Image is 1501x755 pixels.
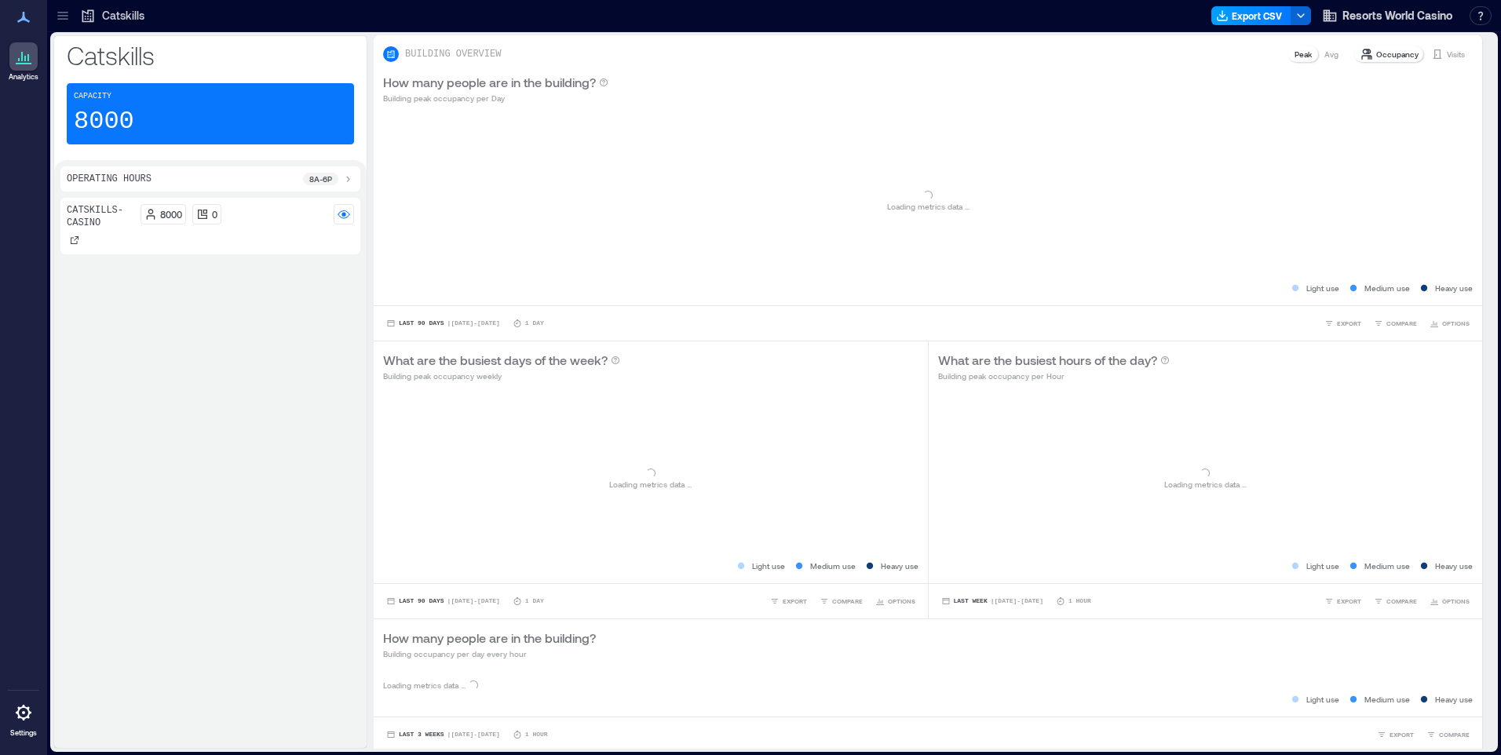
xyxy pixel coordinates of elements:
p: Operating Hours [67,173,152,185]
p: 0 [212,208,217,221]
button: EXPORT [1321,593,1364,609]
button: EXPORT [767,593,810,609]
button: Last 3 Weeks |[DATE]-[DATE] [383,727,503,742]
a: Settings [5,694,42,742]
button: OPTIONS [1426,593,1473,609]
p: Analytics [9,72,38,82]
p: Building occupancy per day every hour [383,647,596,660]
p: Heavy use [1435,560,1473,572]
span: EXPORT [1337,596,1361,606]
p: 1 Day [525,319,544,328]
p: Light use [1306,560,1339,572]
p: What are the busiest days of the week? [383,351,608,370]
span: OPTIONS [888,596,915,606]
p: How many people are in the building? [383,73,596,92]
button: OPTIONS [872,593,918,609]
p: Building peak occupancy weekly [383,370,620,382]
p: Medium use [810,560,856,572]
p: Avg [1324,48,1338,60]
p: Catskills [102,8,144,24]
p: Occupancy [1376,48,1419,60]
button: COMPARE [1423,727,1473,742]
span: COMPARE [1386,596,1417,606]
p: Peak [1295,48,1312,60]
p: How many people are in the building? [383,629,596,647]
button: COMPARE [1371,315,1420,331]
p: Catskills [67,39,354,71]
p: Heavy use [1435,282,1473,294]
p: 8000 [160,208,182,221]
p: Medium use [1364,693,1410,706]
p: Loading metrics data ... [887,200,970,213]
span: COMPARE [1439,730,1470,739]
p: BUILDING OVERVIEW [405,48,501,60]
span: EXPORT [1390,730,1414,739]
button: Resorts World Casino [1317,3,1457,28]
p: Heavy use [881,560,918,572]
button: COMPARE [816,593,866,609]
p: Medium use [1364,560,1410,572]
p: Building peak occupancy per Day [383,92,608,104]
p: Loading metrics data ... [609,478,692,491]
p: Catskills- Casino [67,204,134,229]
a: Analytics [4,38,43,86]
p: Loading metrics data ... [1164,478,1247,491]
p: 1 Hour [1068,596,1091,606]
p: 8000 [74,106,134,137]
p: Medium use [1364,282,1410,294]
button: COMPARE [1371,593,1420,609]
p: Heavy use [1435,693,1473,706]
button: Last 90 Days |[DATE]-[DATE] [383,593,503,609]
span: OPTIONS [1442,596,1470,606]
p: Capacity [74,90,111,103]
button: Last 90 Days |[DATE]-[DATE] [383,315,503,331]
span: EXPORT [1337,319,1361,328]
p: Light use [1306,282,1339,294]
p: Visits [1447,48,1465,60]
button: OPTIONS [1426,315,1473,331]
button: EXPORT [1374,727,1417,742]
button: EXPORT [1321,315,1364,331]
p: Loading metrics data ... [383,679,466,691]
p: 8a - 6p [309,173,332,185]
span: COMPARE [832,596,863,606]
button: Last Week |[DATE]-[DATE] [938,593,1046,609]
span: EXPORT [783,596,807,606]
p: What are the busiest hours of the day? [938,351,1157,370]
p: Building peak occupancy per Hour [938,370,1170,382]
span: OPTIONS [1442,319,1470,328]
span: Resorts World Casino [1342,8,1452,24]
p: 1 Hour [525,730,548,739]
span: COMPARE [1386,319,1417,328]
p: Light use [752,560,785,572]
button: Export CSV [1211,6,1291,25]
p: 1 Day [525,596,544,606]
p: Settings [10,728,37,738]
p: Light use [1306,693,1339,706]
